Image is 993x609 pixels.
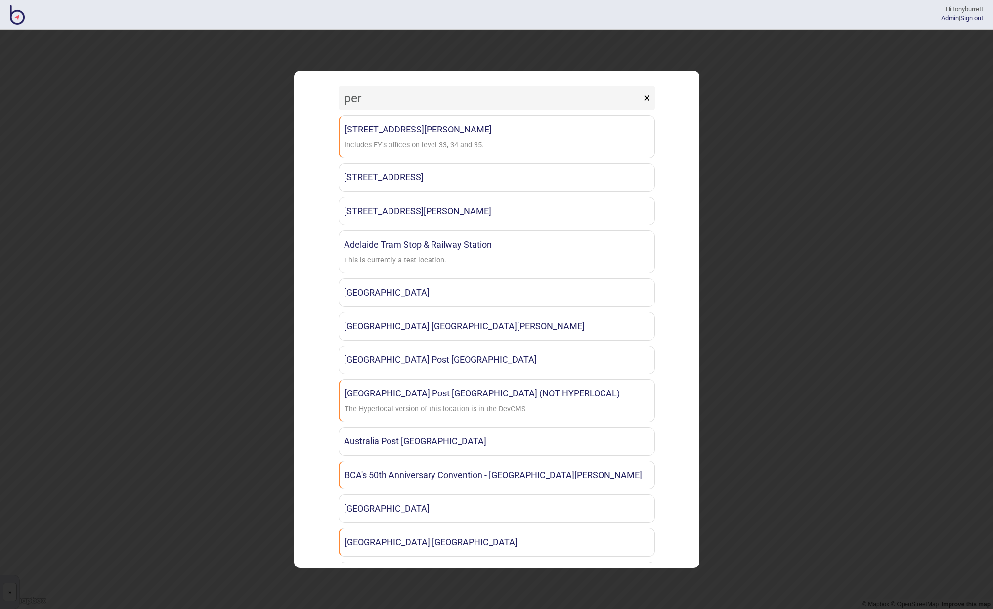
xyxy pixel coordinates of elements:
[960,14,983,22] button: Sign out
[941,14,959,22] a: Admin
[339,86,641,110] input: Search locations by tag + name
[339,562,655,590] a: [GEOGRAPHIC_DATA], [GEOGRAPHIC_DATA]
[339,346,655,374] a: [GEOGRAPHIC_DATA] Post [GEOGRAPHIC_DATA]
[339,461,655,489] a: BCA's 50th Anniversary Convention - [GEOGRAPHIC_DATA][PERSON_NAME]
[339,528,655,557] a: [GEOGRAPHIC_DATA] [GEOGRAPHIC_DATA]
[941,5,983,14] div: Hi Tonyburrett
[339,427,655,456] a: Australia Post [GEOGRAPHIC_DATA]
[339,494,655,523] a: [GEOGRAPHIC_DATA]
[345,138,484,153] div: Includes EY's offices on level 33, 34 and 35.
[339,312,655,341] a: [GEOGRAPHIC_DATA] [GEOGRAPHIC_DATA][PERSON_NAME]
[339,230,655,273] a: Adelaide Tram Stop & Railway StationThis is currently a test location.
[639,86,655,110] button: ×
[344,254,446,268] div: This is currently a test location.
[339,197,655,225] a: [STREET_ADDRESS][PERSON_NAME]
[339,115,655,158] a: [STREET_ADDRESS][PERSON_NAME]Includes EY's offices on level 33, 34 and 35.
[339,379,655,422] a: [GEOGRAPHIC_DATA] Post [GEOGRAPHIC_DATA] (NOT HYPERLOCAL)The Hyperlocal version of this location ...
[339,163,655,192] a: [STREET_ADDRESS]
[10,5,25,25] img: BindiMaps CMS
[345,402,526,417] div: The Hyperlocal version of this location is in the DevCMS
[339,278,655,307] a: [GEOGRAPHIC_DATA]
[941,14,960,22] span: |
